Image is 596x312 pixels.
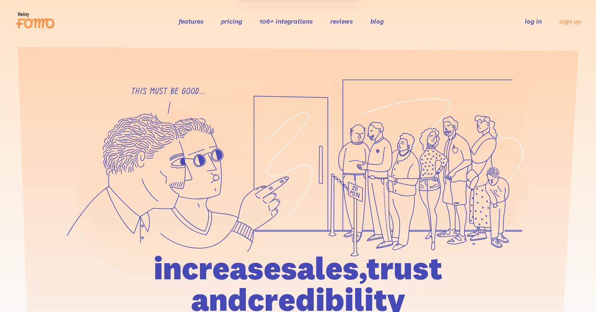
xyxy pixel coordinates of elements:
[260,17,313,25] a: 106+ integrations
[559,17,581,26] a: sign up
[370,17,384,25] a: blog
[525,17,542,25] a: log in
[330,17,353,25] a: reviews
[179,17,204,25] a: features
[221,17,242,25] a: pricing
